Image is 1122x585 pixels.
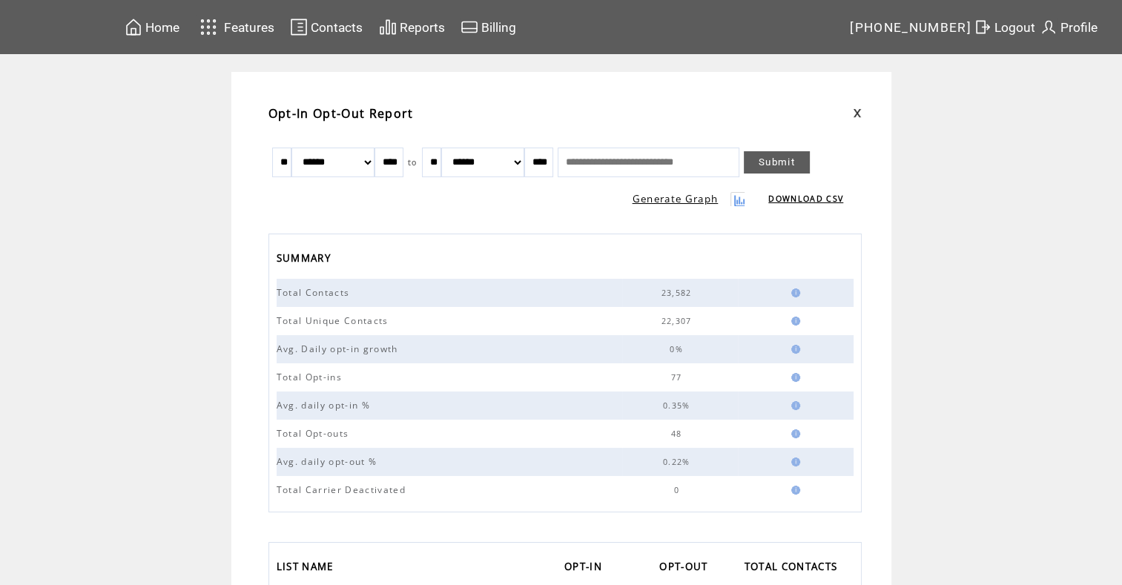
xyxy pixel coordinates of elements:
[974,18,991,36] img: exit.svg
[122,16,182,39] a: Home
[1040,18,1057,36] img: profile.svg
[663,457,694,467] span: 0.22%
[850,20,971,35] span: [PHONE_NUMBER]
[277,314,392,327] span: Total Unique Contacts
[277,483,409,496] span: Total Carrier Deactivated
[663,400,694,411] span: 0.35%
[224,20,274,35] span: Features
[377,16,447,39] a: Reports
[277,427,353,440] span: Total Opt-outs
[787,288,800,297] img: help.gif
[277,343,402,355] span: Avg. Daily opt-in growth
[745,556,842,581] span: TOTAL CONTACTS
[277,455,381,468] span: Avg. daily opt-out %
[787,401,800,410] img: help.gif
[661,316,696,326] span: 22,307
[277,371,346,383] span: Total Opt-ins
[196,15,222,39] img: features.svg
[194,13,277,42] a: Features
[787,345,800,354] img: help.gif
[787,457,800,466] img: help.gif
[659,556,711,581] span: OPT-OUT
[744,151,810,173] a: Submit
[481,20,516,35] span: Billing
[145,20,179,35] span: Home
[1060,20,1098,35] span: Profile
[671,372,686,383] span: 77
[673,485,682,495] span: 0
[125,18,142,36] img: home.svg
[311,20,363,35] span: Contacts
[787,317,800,325] img: help.gif
[971,16,1037,39] a: Logout
[564,556,606,581] span: OPT-IN
[277,286,354,299] span: Total Contacts
[400,20,445,35] span: Reports
[461,18,478,36] img: creidtcard.svg
[408,157,418,168] span: to
[994,20,1035,35] span: Logout
[277,399,374,412] span: Avg. daily opt-in %
[288,16,365,39] a: Contacts
[277,556,337,581] span: LIST NAME
[787,373,800,382] img: help.gif
[379,18,397,36] img: chart.svg
[268,105,414,122] span: Opt-In Opt-Out Report
[787,429,800,438] img: help.gif
[290,18,308,36] img: contacts.svg
[659,556,715,581] a: OPT-OUT
[671,429,686,439] span: 48
[1037,16,1100,39] a: Profile
[768,194,843,204] a: DOWNLOAD CSV
[787,486,800,495] img: help.gif
[277,556,341,581] a: LIST NAME
[277,248,334,272] span: SUMMARY
[458,16,518,39] a: Billing
[564,556,610,581] a: OPT-IN
[633,192,719,205] a: Generate Graph
[661,288,696,298] span: 23,582
[670,344,687,354] span: 0%
[745,556,845,581] a: TOTAL CONTACTS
